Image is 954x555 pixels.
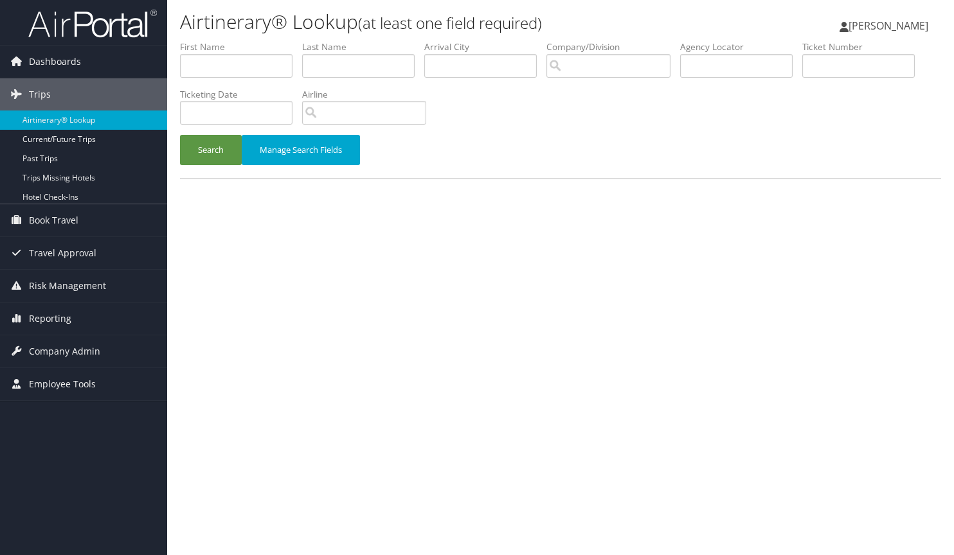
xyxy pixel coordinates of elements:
[358,12,542,33] small: (at least one field required)
[680,40,802,53] label: Agency Locator
[180,40,302,53] label: First Name
[29,204,78,236] span: Book Travel
[424,40,546,53] label: Arrival City
[302,88,436,101] label: Airline
[802,40,924,53] label: Ticket Number
[28,8,157,39] img: airportal-logo.png
[849,19,928,33] span: [PERSON_NAME]
[29,335,100,367] span: Company Admin
[29,78,51,110] span: Trips
[29,303,71,335] span: Reporting
[180,8,687,35] h1: Airtinerary® Lookup
[180,135,242,165] button: Search
[180,88,302,101] label: Ticketing Date
[546,40,680,53] label: Company/Division
[840,6,941,45] a: [PERSON_NAME]
[29,368,96,400] span: Employee Tools
[302,40,424,53] label: Last Name
[29,270,106,302] span: Risk Management
[29,46,81,78] span: Dashboards
[242,135,360,165] button: Manage Search Fields
[29,237,96,269] span: Travel Approval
